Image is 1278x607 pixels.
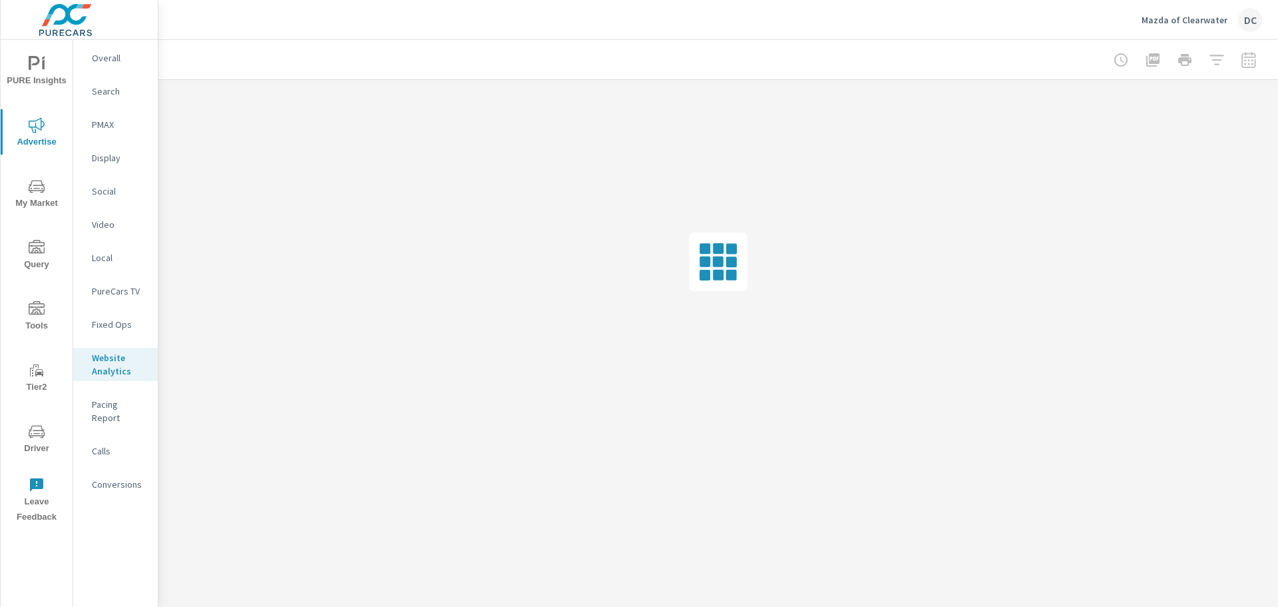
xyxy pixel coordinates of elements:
p: Calls [92,444,147,458]
span: Leave Feedback [5,477,69,525]
div: Pacing Report [73,394,158,428]
span: Driver [5,424,69,456]
div: Social [73,181,158,201]
div: Conversions [73,474,158,494]
p: Pacing Report [92,398,147,424]
span: Tier2 [5,362,69,395]
div: Search [73,81,158,101]
div: Overall [73,48,158,68]
div: Website Analytics [73,348,158,381]
p: Conversions [92,478,147,491]
div: Fixed Ops [73,314,158,334]
p: Website Analytics [92,351,147,378]
span: Query [5,240,69,273]
p: Overall [92,51,147,65]
span: Tools [5,301,69,334]
p: Video [92,218,147,231]
div: PureCars TV [73,281,158,301]
p: Social [92,185,147,198]
p: Fixed Ops [92,318,147,331]
div: nav menu [1,40,73,530]
p: Local [92,251,147,265]
div: DC [1238,8,1262,32]
span: My Market [5,179,69,211]
div: PMAX [73,115,158,135]
div: Display [73,148,158,168]
p: PMAX [92,118,147,131]
p: PureCars TV [92,285,147,298]
div: Video [73,215,158,235]
p: Mazda of Clearwater [1142,14,1227,26]
p: Display [92,151,147,165]
p: Search [92,85,147,98]
span: PURE Insights [5,56,69,89]
div: Local [73,248,158,268]
div: Calls [73,441,158,461]
span: Advertise [5,117,69,150]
